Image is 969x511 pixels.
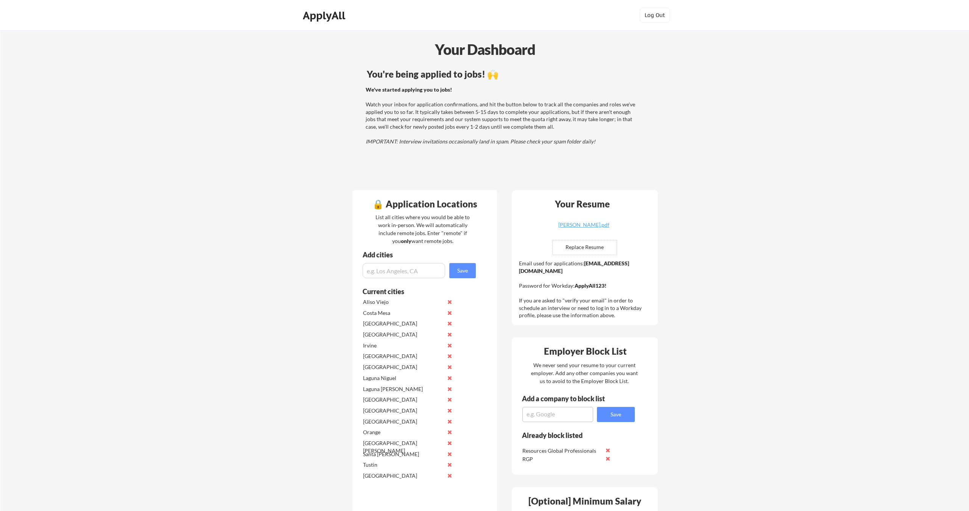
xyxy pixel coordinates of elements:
div: You're being applied to jobs! 🙌 [367,70,640,79]
div: [GEOGRAPHIC_DATA] [363,320,443,327]
div: Employer Block List [515,347,656,356]
div: [GEOGRAPHIC_DATA] [363,396,443,404]
div: Resources Global Professionals [522,447,602,455]
div: 🔒 Application Locations [354,199,495,209]
div: Your Resume [545,199,620,209]
em: IMPORTANT: Interview invitations occasionally land in spam. Please check your spam folder daily! [366,138,595,145]
div: ApplyAll [303,9,347,22]
div: [GEOGRAPHIC_DATA] [363,472,443,480]
div: [PERSON_NAME].pdf [539,222,629,227]
div: [GEOGRAPHIC_DATA] [363,363,443,371]
div: Costa Mesa [363,309,443,317]
div: Laguna Niguel [363,374,443,382]
strong: only [401,238,411,244]
strong: ApplyAll123! [575,282,606,289]
div: [GEOGRAPHIC_DATA] [363,352,443,360]
div: [GEOGRAPHIC_DATA] [363,331,443,338]
div: Aliso Viejo [363,298,443,306]
div: RGP [522,455,602,463]
div: [GEOGRAPHIC_DATA] [363,407,443,414]
div: Irvine [363,342,443,349]
div: Watch your inbox for application confirmations, and hit the button below to track all the compani... [366,86,639,145]
div: Email used for applications: Password for Workday: If you are asked to "verify your email" in ord... [519,260,653,319]
div: Orange [363,428,443,436]
button: Save [597,407,635,422]
div: Your Dashboard [1,39,969,60]
input: e.g. Los Angeles, CA [363,263,445,278]
div: [GEOGRAPHIC_DATA][PERSON_NAME] [363,439,443,454]
div: Current cities [363,288,467,295]
strong: We've started applying you to jobs! [366,86,452,93]
div: We never send your resume to your current employer. Add any other companies you want us to avoid ... [530,361,638,385]
strong: [EMAIL_ADDRESS][DOMAIN_NAME] [519,260,629,274]
div: Laguna [PERSON_NAME] [363,385,443,393]
div: Add cities [363,251,478,258]
button: Save [449,263,476,278]
div: Tustin [363,461,443,469]
div: Add a company to block list [522,395,617,402]
div: [GEOGRAPHIC_DATA] [363,418,443,425]
div: Santa [PERSON_NAME] [363,450,443,458]
div: List all cities where you would be able to work in-person. We will automatically include remote j... [371,213,475,245]
div: [Optional] Minimum Salary [514,497,655,506]
button: Log Out [640,8,670,23]
a: [PERSON_NAME].pdf [539,222,629,234]
div: Already block listed [522,432,625,439]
